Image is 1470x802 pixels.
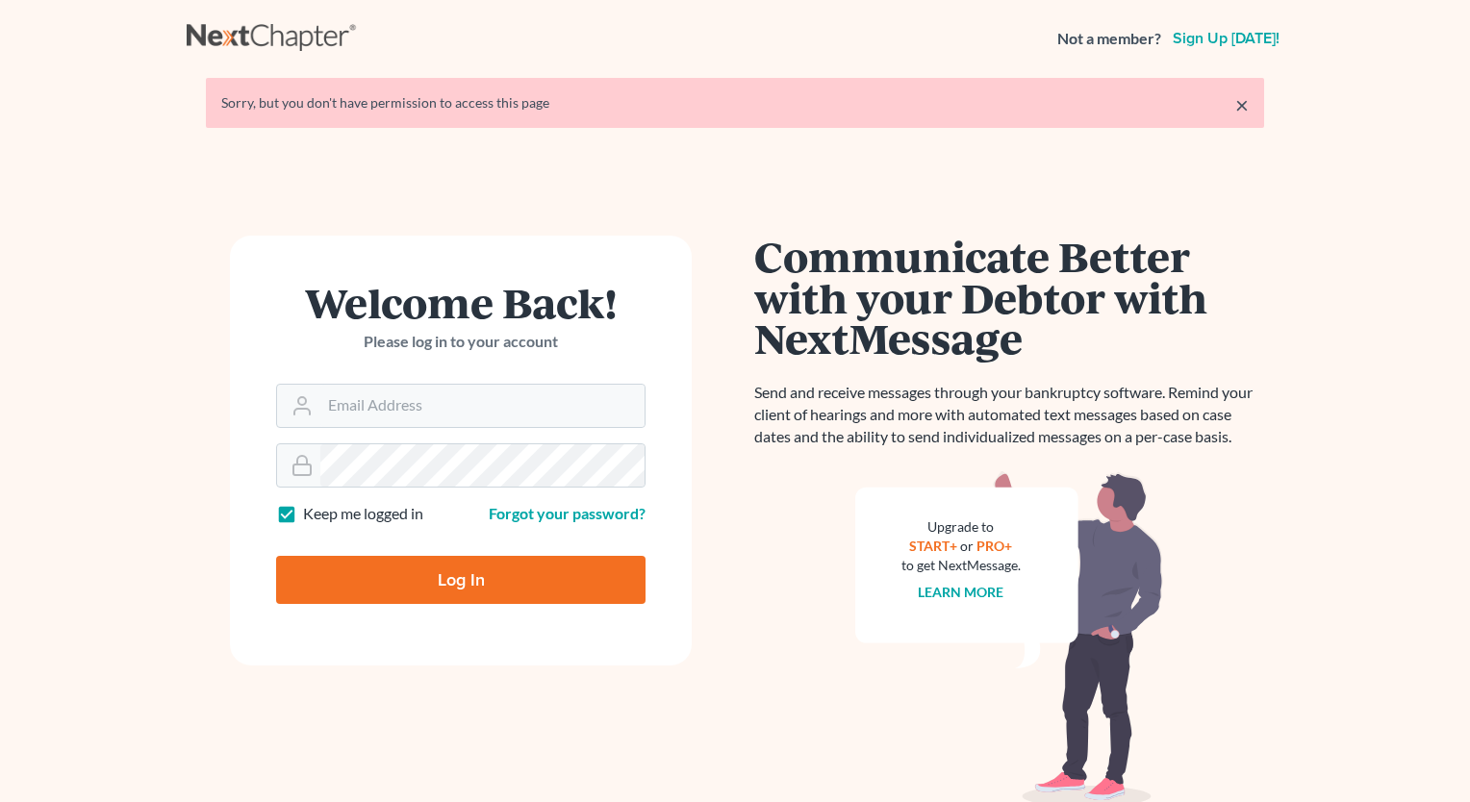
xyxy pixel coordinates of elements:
div: Upgrade to [901,517,1021,537]
h1: Communicate Better with your Debtor with NextMessage [754,236,1264,359]
h1: Welcome Back! [276,282,646,323]
input: Log In [276,556,646,604]
a: Forgot your password? [489,504,646,522]
p: Please log in to your account [276,331,646,353]
strong: Not a member? [1057,28,1161,50]
div: to get NextMessage. [901,556,1021,575]
a: Learn more [919,584,1004,600]
a: × [1235,93,1249,116]
a: START+ [910,538,958,554]
span: or [961,538,975,554]
a: PRO+ [977,538,1013,554]
label: Keep me logged in [303,503,423,525]
input: Email Address [320,385,645,427]
a: Sign up [DATE]! [1169,31,1283,46]
div: Sorry, but you don't have permission to access this page [221,93,1249,113]
p: Send and receive messages through your bankruptcy software. Remind your client of hearings and mo... [754,382,1264,448]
